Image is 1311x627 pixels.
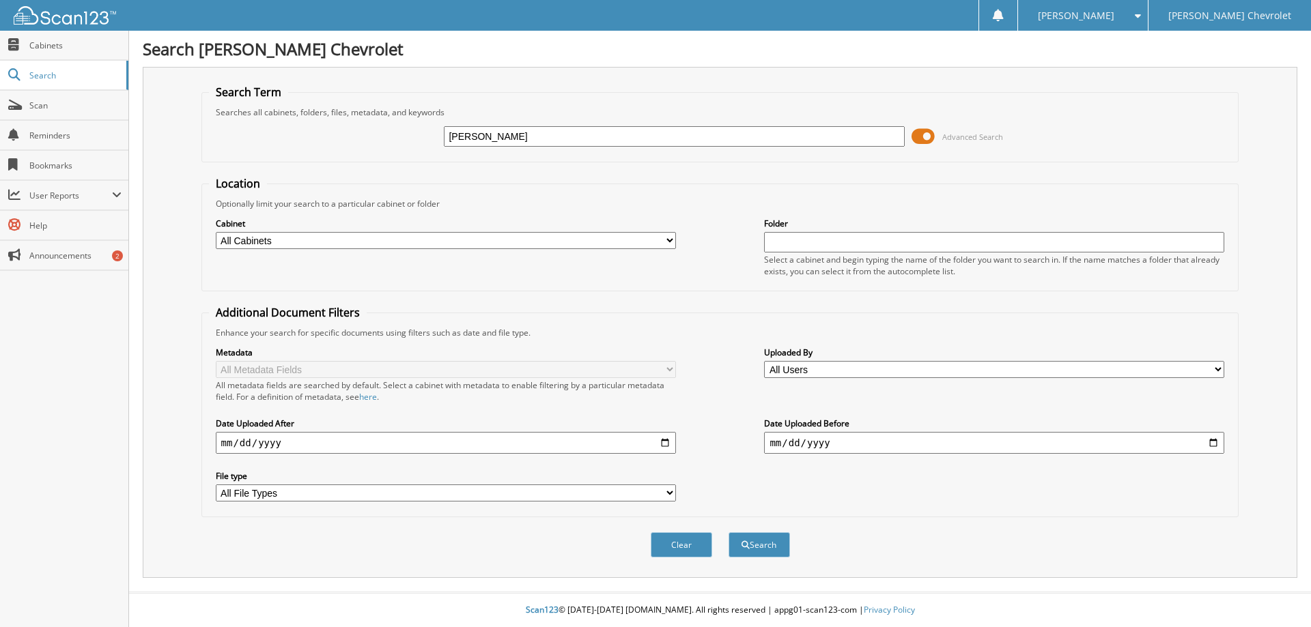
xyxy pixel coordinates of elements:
div: Select a cabinet and begin typing the name of the folder you want to search in. If the name match... [764,254,1224,277]
h1: Search [PERSON_NAME] Chevrolet [143,38,1297,60]
span: Reminders [29,130,122,141]
span: [PERSON_NAME] [1038,12,1114,20]
span: Cabinets [29,40,122,51]
span: Help [29,220,122,231]
span: [PERSON_NAME] Chevrolet [1168,12,1291,20]
label: Folder [764,218,1224,229]
input: end [764,432,1224,454]
span: Advanced Search [942,132,1003,142]
legend: Location [209,176,267,191]
button: Clear [651,532,712,557]
label: Date Uploaded Before [764,418,1224,429]
button: Search [729,532,790,557]
span: User Reports [29,190,112,201]
iframe: Chat Widget [1243,562,1311,627]
div: Searches all cabinets, folders, files, metadata, and keywords [209,106,1232,118]
span: Bookmarks [29,160,122,171]
div: Optionally limit your search to a particular cabinet or folder [209,198,1232,209]
img: scan123-logo-white.svg [14,6,116,25]
span: Scan [29,100,122,111]
label: Date Uploaded After [216,418,676,429]
div: Enhance your search for specific documents using filters such as date and file type. [209,327,1232,338]
a: here [359,391,377,403]
label: Cabinet [216,218,676,229]
label: Uploaded By [764,347,1224,358]
input: start [216,432,676,454]
span: Announcements [29,250,122,261]
label: Metadata [216,347,676,358]
div: © [DATE]-[DATE] [DOMAIN_NAME]. All rights reserved | appg01-scan123-com | [129,594,1311,627]
span: Scan123 [526,604,559,615]
legend: Search Term [209,85,288,100]
label: File type [216,470,676,482]
a: Privacy Policy [864,604,915,615]
div: All metadata fields are searched by default. Select a cabinet with metadata to enable filtering b... [216,379,676,403]
span: Search [29,70,119,81]
div: 2 [112,250,123,261]
legend: Additional Document Filters [209,305,367,320]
